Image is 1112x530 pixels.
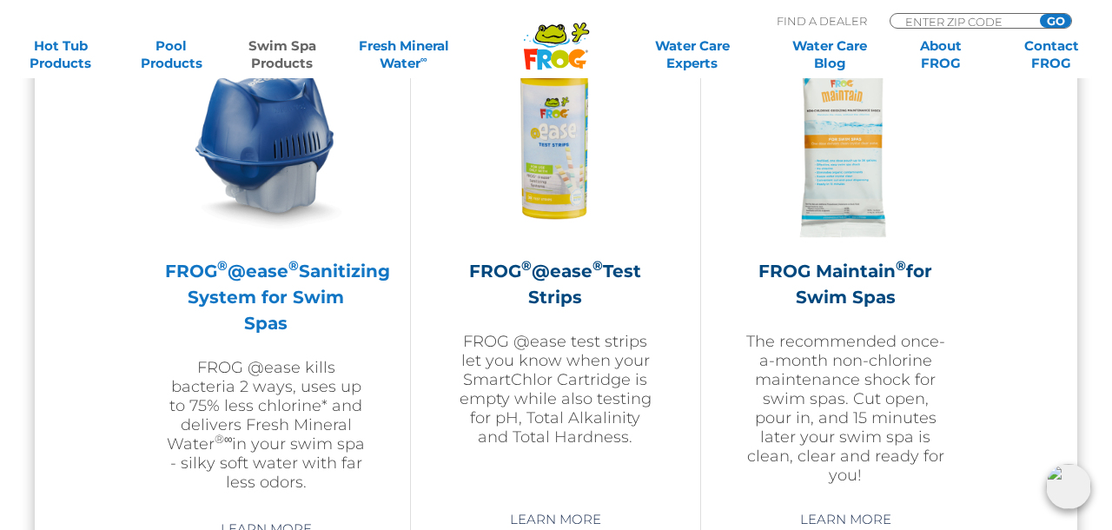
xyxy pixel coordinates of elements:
p: The recommended once-a-month non-chlorine maintenance shock for swim spas. Cut open, pour in, and... [745,332,947,485]
a: Hot TubProducts [17,37,103,72]
a: FROG®@ease®Sanitizing System for Swim SpasFROG @ease kills bacteria 2 ways, uses up to 75% less c... [165,39,367,492]
a: Water CareBlog [787,37,873,72]
sup: ® [521,257,532,274]
sup: ∞ [420,53,427,65]
img: ss-@ease-hero-300x300.png [165,39,367,241]
sup: ® [896,257,906,274]
p: FROG @ease test strips let you know when your SmartChlor Cartridge is empty while also testing fo... [454,332,656,447]
h2: FROG @ease Test Strips [454,258,656,310]
a: ContactFROG [1009,37,1095,72]
sup: ® [217,257,228,274]
a: FROG®@ease®Test StripsFROG @ease test strips let you know when your SmartChlor Cartridge is empty... [454,39,656,491]
input: GO [1040,14,1071,28]
h2: FROG @ease Sanitizing System for Swim Spas [165,258,367,336]
img: FROG-@ease-TS-Bottle-300x300.png [454,39,656,241]
img: ss-maintain-hero-300x300.png [745,39,946,241]
a: PoolProducts [129,37,215,72]
a: AboutFROG [897,37,983,72]
img: openIcon [1046,464,1091,509]
a: Swim SpaProducts [239,37,325,72]
input: Zip Code Form [903,14,1021,29]
p: Find A Dealer [777,13,867,29]
p: FROG @ease kills bacteria 2 ways, uses up to 75% less chlorine* and delivers Fresh Mineral Water ... [165,358,367,492]
a: Water CareExperts [622,37,762,72]
a: Fresh MineralWater∞ [350,37,458,72]
a: FROG Maintain®for Swim SpasThe recommended once-a-month non-chlorine maintenance shock for swim s... [745,39,947,491]
sup: ® [592,257,603,274]
h2: FROG Maintain for Swim Spas [745,258,947,310]
sup: ®∞ [215,432,233,446]
sup: ® [288,257,299,274]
